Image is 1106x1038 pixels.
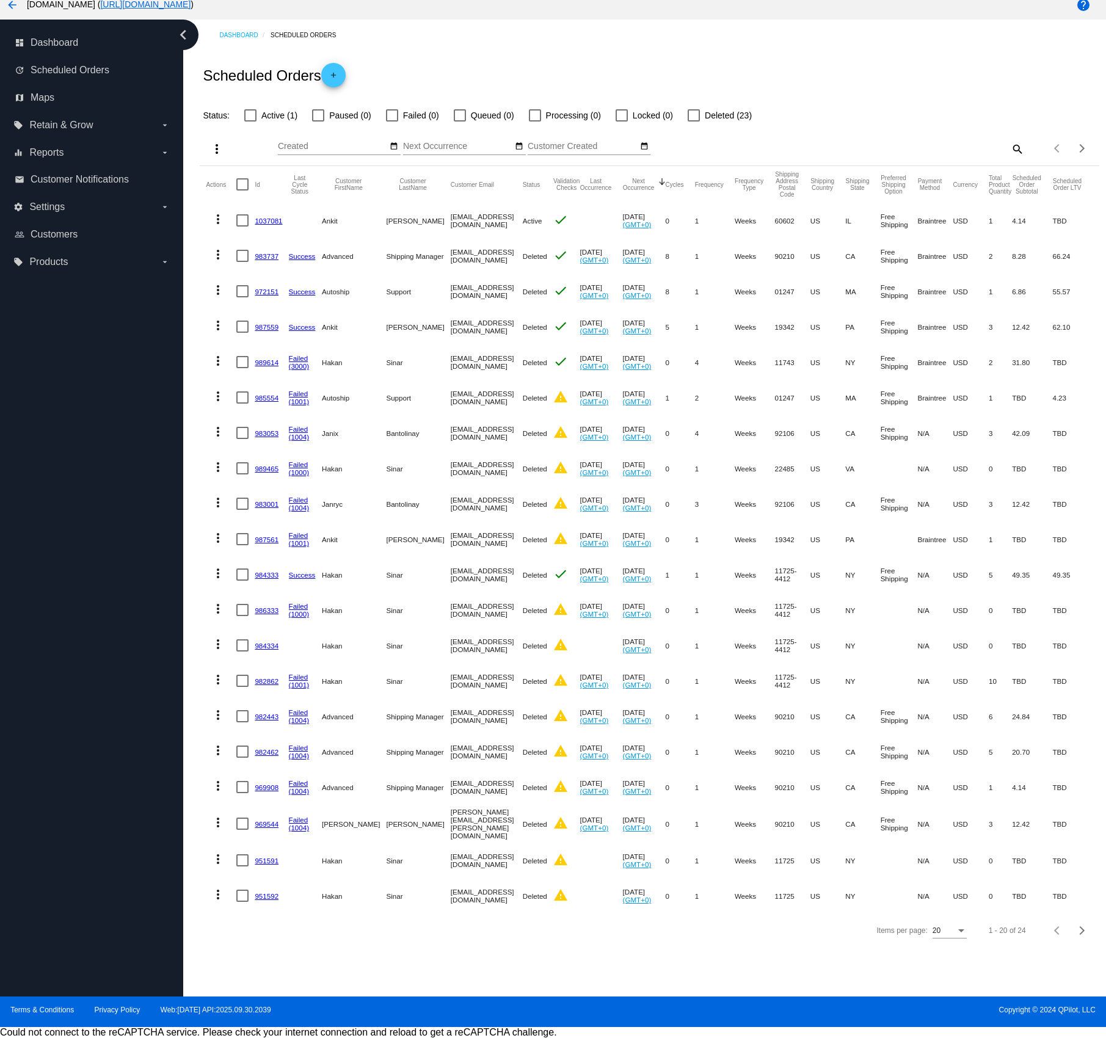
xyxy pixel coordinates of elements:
mat-cell: Support [386,274,450,309]
mat-icon: more_vert [211,424,225,439]
mat-cell: [DATE] [623,592,666,628]
mat-cell: 0 [666,451,695,486]
mat-icon: more_vert [211,495,225,510]
mat-cell: Support [386,380,450,415]
mat-cell: 62.10 [1052,309,1093,344]
mat-cell: 92106 [774,486,810,521]
mat-cell: 1 [695,238,735,274]
mat-cell: 8.28 [1012,238,1052,274]
mat-cell: 11725-4412 [774,592,810,628]
mat-cell: 4 [695,415,735,451]
mat-cell: [EMAIL_ADDRESS][DOMAIN_NAME] [451,451,523,486]
mat-cell: US [810,309,845,344]
mat-cell: IL [845,203,880,238]
mat-cell: Weeks [735,344,775,380]
a: (GMT+0) [623,256,652,264]
mat-cell: [DATE] [580,380,623,415]
mat-cell: USD [953,380,989,415]
mat-icon: more_vert [211,247,225,262]
mat-cell: USD [953,274,989,309]
button: Change sorting for PreferredShippingOption [881,175,907,195]
mat-cell: [EMAIL_ADDRESS][DOMAIN_NAME] [451,521,523,557]
mat-cell: Braintree [917,380,953,415]
button: Change sorting for Frequency [695,181,724,188]
mat-cell: USD [953,521,989,557]
mat-cell: USD [953,451,989,486]
i: email [15,175,24,184]
mat-cell: [EMAIL_ADDRESS][DOMAIN_NAME] [451,415,523,451]
mat-cell: Bantolinay [386,415,450,451]
mat-icon: more_vert [211,283,225,297]
i: update [15,65,24,75]
mat-icon: more_vert [211,318,225,333]
mat-cell: USD [953,203,989,238]
mat-cell: [DATE] [580,309,623,344]
mat-cell: US [810,380,845,415]
mat-cell: 01247 [774,380,810,415]
mat-cell: Ankit [322,309,386,344]
mat-cell: Free Shipping [881,344,918,380]
mat-cell: [DATE] [580,521,623,557]
mat-cell: Weeks [735,380,775,415]
mat-cell: Sinar [386,592,450,628]
a: (GMT+0) [580,327,609,335]
a: (GMT+0) [580,504,609,512]
mat-icon: date_range [515,142,523,151]
mat-cell: Braintree [917,203,953,238]
mat-cell: [EMAIL_ADDRESS][DOMAIN_NAME] [451,238,523,274]
mat-cell: 31.80 [1012,344,1052,380]
mat-cell: 1 [695,451,735,486]
mat-cell: [DATE] [623,486,666,521]
mat-cell: Shipping Manager [386,238,450,274]
mat-cell: 1 [695,274,735,309]
a: (1004) [289,433,310,441]
mat-cell: US [810,203,845,238]
a: Failed [289,460,308,468]
a: (GMT+0) [580,468,609,476]
mat-cell: Weeks [735,238,775,274]
mat-cell: Weeks [735,415,775,451]
mat-cell: [DATE] [623,203,666,238]
mat-cell: 4 [695,344,735,380]
mat-cell: 1 [666,557,695,592]
input: Customer Created [528,142,638,151]
mat-cell: Ankit [322,203,386,238]
mat-cell: TBD [1052,203,1093,238]
mat-cell: 1 [695,557,735,592]
mat-cell: Braintree [917,521,953,557]
a: 989465 [255,465,278,473]
mat-cell: Sinar [386,557,450,592]
button: Change sorting for ShippingCountry [810,178,834,191]
mat-cell: [DATE] [580,486,623,521]
a: dashboard Dashboard [15,33,170,53]
mat-cell: Janryc [322,486,386,521]
mat-cell: [DATE] [580,592,623,628]
mat-cell: Weeks [735,274,775,309]
mat-cell: [DATE] [623,557,666,592]
mat-cell: Autoship [322,380,386,415]
a: Success [289,252,316,260]
a: (GMT+0) [623,575,652,583]
span: Maps [31,92,54,103]
mat-cell: [EMAIL_ADDRESS][DOMAIN_NAME] [451,486,523,521]
mat-icon: more_vert [211,212,225,227]
mat-cell: 8 [666,238,695,274]
mat-cell: Hakan [322,592,386,628]
button: Change sorting for LifetimeValue [1052,178,1082,191]
mat-cell: 60602 [774,203,810,238]
mat-cell: Ankit [322,521,386,557]
mat-cell: [DATE] [623,309,666,344]
a: 1037081 [255,217,282,225]
mat-cell: 3 [989,415,1012,451]
button: Change sorting for NextOccurrenceUtc [623,178,655,191]
mat-cell: 12.42 [1012,486,1052,521]
mat-cell: [DATE] [580,344,623,380]
mat-cell: 2 [695,380,735,415]
button: Change sorting for CustomerFirstName [322,178,375,191]
button: Change sorting for CurrencyIso [953,181,978,188]
mat-cell: Free Shipping [881,380,918,415]
mat-cell: 19342 [774,521,810,557]
mat-cell: USD [953,557,989,592]
mat-cell: [DATE] [623,380,666,415]
a: 972151 [255,288,278,296]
